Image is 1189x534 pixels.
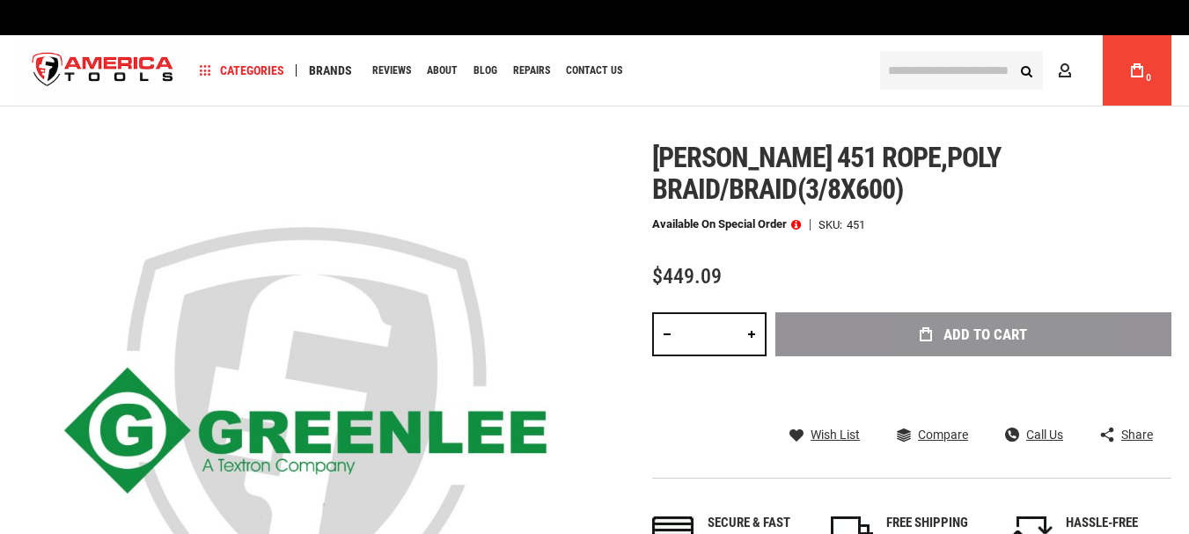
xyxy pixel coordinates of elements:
a: Repairs [505,59,558,83]
div: 451 [847,219,865,230]
a: About [419,59,466,83]
a: Contact Us [558,59,630,83]
span: $449.09 [652,264,722,289]
span: Blog [473,65,497,76]
a: Wish List [789,427,860,443]
span: Repairs [513,65,550,76]
a: 0 [1120,35,1154,106]
span: Share [1121,428,1153,441]
span: 0 [1146,73,1151,83]
a: Categories [192,59,292,83]
span: Compare [918,428,968,441]
a: store logo [18,38,188,104]
span: About [427,65,458,76]
a: Brands [301,59,360,83]
span: Wish List [811,428,860,441]
p: Available on Special Order [652,218,801,230]
a: Blog [466,59,505,83]
img: America Tools [18,38,188,104]
strong: SKU [818,219,847,230]
a: Compare [897,427,968,443]
span: Brands [309,64,352,77]
span: Contact Us [566,65,622,76]
span: Categories [200,64,284,77]
a: Call Us [1005,427,1063,443]
span: Call Us [1026,428,1063,441]
span: Reviews [372,65,411,76]
button: Search [1009,54,1043,87]
a: Reviews [364,59,419,83]
span: [PERSON_NAME] 451 rope,poly braid/braid(3/8x600) [652,141,1001,206]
